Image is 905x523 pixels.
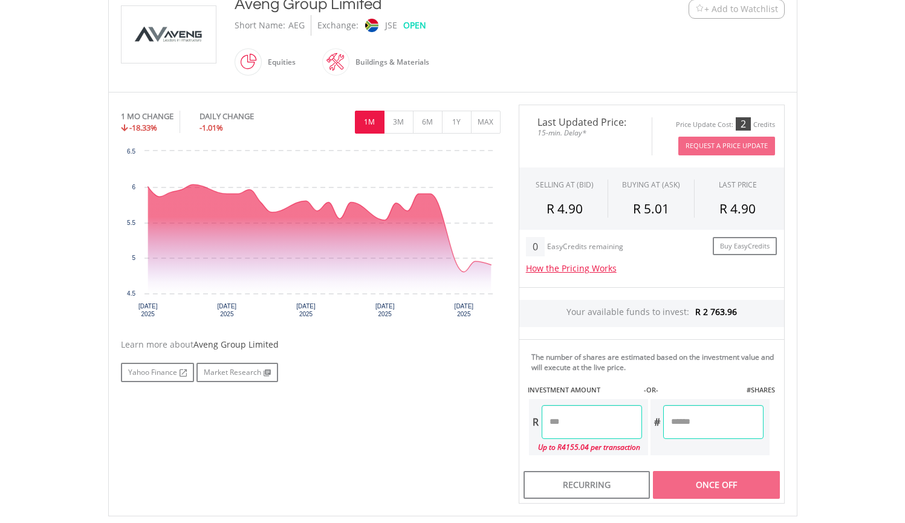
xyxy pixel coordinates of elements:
div: 1 MO CHANGE [121,111,174,122]
a: Yahoo Finance [121,363,194,382]
a: Market Research [196,363,278,382]
text: 5 [132,255,135,261]
text: 6 [132,184,135,190]
div: Equities [262,48,296,77]
div: Credits [753,120,775,129]
div: R [529,405,542,439]
img: EQU.ZA.AEG.png [123,6,214,63]
span: -18.33% [129,122,157,133]
span: -1.01% [199,122,223,133]
div: Up to R4155.04 per transaction [529,439,642,455]
div: Recurring [524,471,650,499]
div: Learn more about [121,339,501,351]
text: [DATE] 2025 [296,303,316,317]
span: R 2 763.96 [695,306,737,317]
img: jse.png [365,19,378,32]
a: How the Pricing Works [526,262,617,274]
text: [DATE] 2025 [375,303,394,317]
span: R 5.01 [633,200,669,217]
button: Request A Price Update [678,137,775,155]
span: Last Updated Price: [528,117,643,127]
span: 15-min. Delay* [528,127,643,138]
label: -OR- [644,385,658,395]
div: SELLING AT (BID) [536,180,594,190]
span: BUYING AT (ASK) [622,180,680,190]
text: [DATE] 2025 [138,303,157,317]
span: R 4.90 [719,200,756,217]
div: Once Off [653,471,779,499]
button: 3M [384,111,414,134]
div: EasyCredits remaining [547,242,623,253]
text: 5.5 [127,219,135,226]
div: The number of shares are estimated based on the investment value and will execute at the live price. [531,352,779,372]
div: AEG [288,15,305,36]
div: Price Update Cost: [676,120,733,129]
div: Exchange: [317,15,358,36]
span: R 4.90 [547,200,583,217]
span: + Add to Watchlist [704,3,778,15]
button: 1M [355,111,384,134]
button: 6M [413,111,443,134]
label: INVESTMENT AMOUNT [528,385,600,395]
button: MAX [471,111,501,134]
div: LAST PRICE [719,180,757,190]
button: 1Y [442,111,472,134]
div: Short Name: [235,15,285,36]
div: 2 [736,117,751,131]
text: 6.5 [127,148,135,155]
div: OPEN [403,15,426,36]
text: [DATE] 2025 [217,303,236,317]
div: DAILY CHANGE [199,111,294,122]
div: Your available funds to invest: [519,300,784,327]
text: [DATE] 2025 [454,303,473,317]
img: Watchlist [695,4,704,13]
span: Aveng Group Limited [193,339,279,350]
div: 0 [526,237,545,256]
svg: Interactive chart [121,145,501,326]
div: JSE [385,15,397,36]
div: Chart. Highcharts interactive chart. [121,145,501,326]
text: 4.5 [127,290,135,297]
div: # [650,405,663,439]
a: Buy EasyCredits [713,237,777,256]
label: #SHARES [747,385,775,395]
div: Buildings & Materials [349,48,429,77]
